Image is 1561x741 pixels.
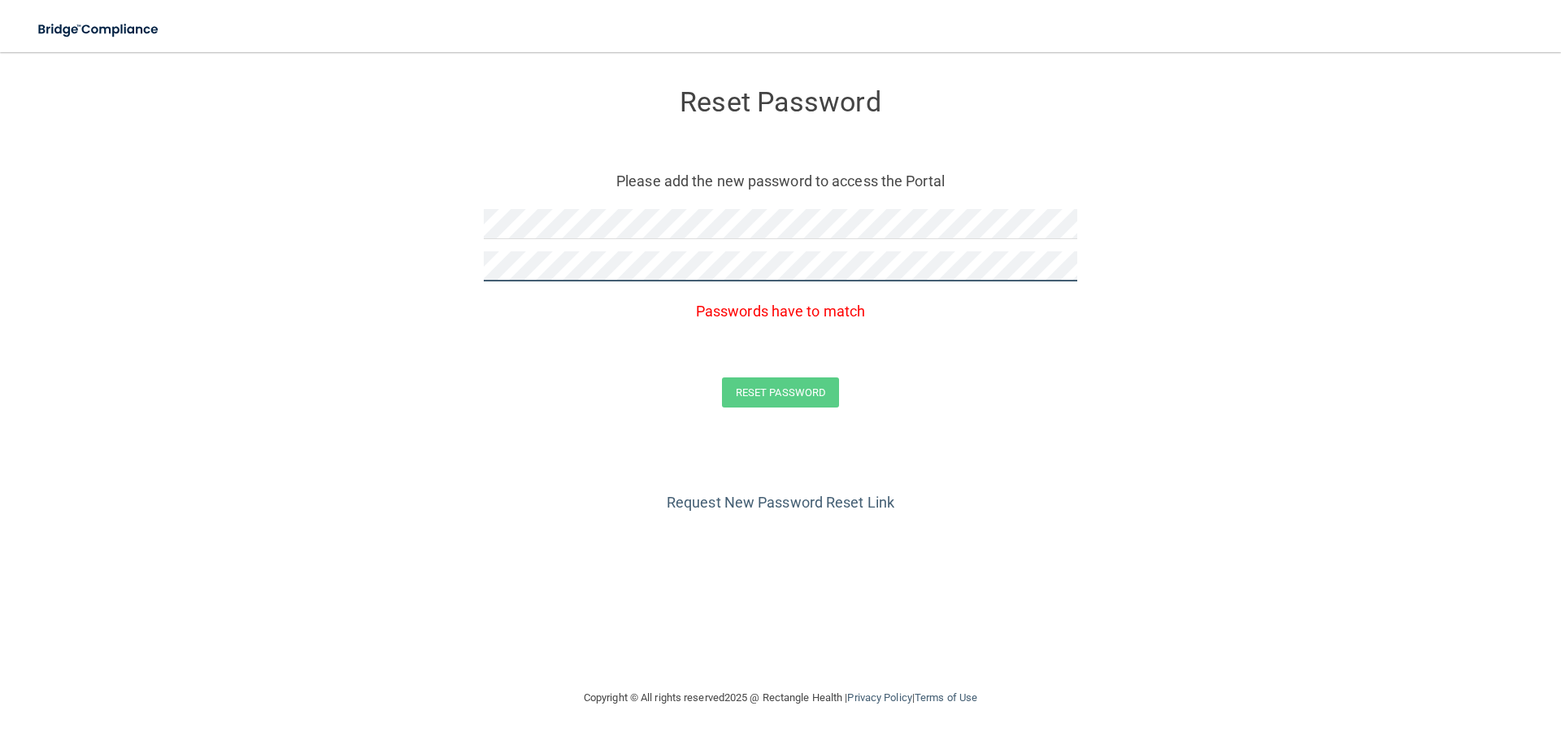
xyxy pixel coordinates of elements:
[847,691,911,704] a: Privacy Policy
[496,168,1065,194] p: Please add the new password to access the Portal
[915,691,977,704] a: Terms of Use
[667,494,894,511] a: Request New Password Reset Link
[484,298,1077,325] p: Passwords have to match
[484,87,1077,117] h3: Reset Password
[24,13,174,46] img: bridge_compliance_login_screen.278c3ca4.svg
[484,672,1077,724] div: Copyright © All rights reserved 2025 @ Rectangle Health | |
[722,377,839,408] button: Reset Password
